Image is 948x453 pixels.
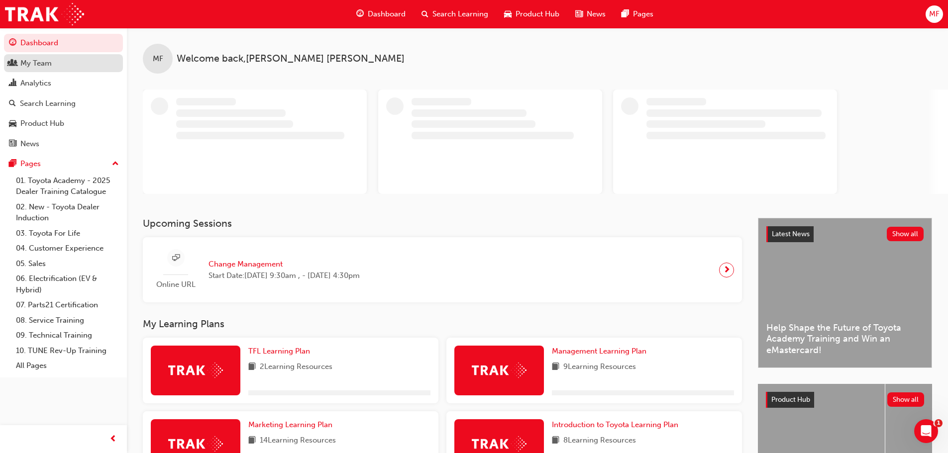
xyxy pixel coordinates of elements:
[935,419,943,427] span: 1
[12,256,123,272] a: 05. Sales
[9,119,16,128] span: car-icon
[504,8,512,20] span: car-icon
[4,54,123,73] a: My Team
[4,135,123,153] a: News
[172,252,180,265] span: sessionType_ONLINE_URL-icon
[516,8,559,20] span: Product Hub
[587,8,606,20] span: News
[12,358,123,373] a: All Pages
[758,218,932,368] a: Latest NewsShow allHelp Shape the Future of Toyota Academy Training and Win an eMastercard!
[552,361,559,373] span: book-icon
[4,94,123,113] a: Search Learning
[209,270,360,281] span: Start Date: [DATE] 9:30am , - [DATE] 4:30pm
[563,435,636,447] span: 8 Learning Resources
[248,346,314,357] a: TFL Learning Plan
[563,361,636,373] span: 9 Learning Resources
[12,328,123,343] a: 09. Technical Training
[9,79,16,88] span: chart-icon
[472,362,527,378] img: Trak
[177,53,405,65] span: Welcome back , [PERSON_NAME] [PERSON_NAME]
[9,59,16,68] span: people-icon
[209,259,360,270] span: Change Management
[4,114,123,133] a: Product Hub
[109,433,117,446] span: prev-icon
[168,436,223,452] img: Trak
[432,8,488,20] span: Search Learning
[12,271,123,297] a: 06. Electrification (EV & Hybrid)
[772,230,810,238] span: Latest News
[12,313,123,328] a: 08. Service Training
[771,395,810,404] span: Product Hub
[260,435,336,447] span: 14 Learning Resources
[552,347,646,356] span: Management Learning Plan
[143,318,742,330] h3: My Learning Plans
[575,8,583,20] span: news-icon
[248,435,256,447] span: book-icon
[12,241,123,256] a: 04. Customer Experience
[20,98,76,109] div: Search Learning
[766,322,924,356] span: Help Shape the Future of Toyota Academy Training and Win an eMastercard!
[5,3,84,25] img: Trak
[356,8,364,20] span: guage-icon
[248,420,332,429] span: Marketing Learning Plan
[348,4,414,24] a: guage-iconDashboard
[9,140,16,149] span: news-icon
[151,245,734,294] a: Online URLChange ManagementStart Date:[DATE] 9:30am , - [DATE] 4:30pm
[168,362,223,378] img: Trak
[4,155,123,173] button: Pages
[143,218,742,229] h3: Upcoming Sessions
[614,4,661,24] a: pages-iconPages
[472,436,527,452] img: Trak
[9,39,16,48] span: guage-icon
[914,419,938,443] iframe: Intercom live chat
[421,8,428,20] span: search-icon
[20,138,39,150] div: News
[4,32,123,155] button: DashboardMy TeamAnalyticsSearch LearningProduct HubNews
[20,118,64,129] div: Product Hub
[260,361,332,373] span: 2 Learning Resources
[766,392,924,408] a: Product HubShow all
[887,227,924,241] button: Show all
[633,8,653,20] span: Pages
[248,347,310,356] span: TFL Learning Plan
[552,420,678,429] span: Introduction to Toyota Learning Plan
[929,8,940,20] span: MF
[4,74,123,92] a: Analytics
[20,78,51,89] div: Analytics
[248,361,256,373] span: book-icon
[926,5,943,23] button: MF
[368,8,406,20] span: Dashboard
[414,4,496,24] a: search-iconSearch Learning
[20,158,41,170] div: Pages
[552,419,682,431] a: Introduction to Toyota Learning Plan
[496,4,567,24] a: car-iconProduct Hub
[9,99,16,108] span: search-icon
[12,173,123,199] a: 01. Toyota Academy - 2025 Dealer Training Catalogue
[20,58,52,69] div: My Team
[151,279,201,290] span: Online URL
[12,343,123,359] a: 10. TUNE Rev-Up Training
[9,160,16,169] span: pages-icon
[4,34,123,52] a: Dashboard
[153,53,163,65] span: MF
[112,158,119,171] span: up-icon
[723,263,731,277] span: next-icon
[12,226,123,241] a: 03. Toyota For Life
[766,226,924,242] a: Latest NewsShow all
[552,346,650,357] a: Management Learning Plan
[622,8,629,20] span: pages-icon
[887,392,925,407] button: Show all
[12,199,123,226] a: 02. New - Toyota Dealer Induction
[567,4,614,24] a: news-iconNews
[248,419,336,431] a: Marketing Learning Plan
[12,297,123,313] a: 07. Parts21 Certification
[552,435,559,447] span: book-icon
